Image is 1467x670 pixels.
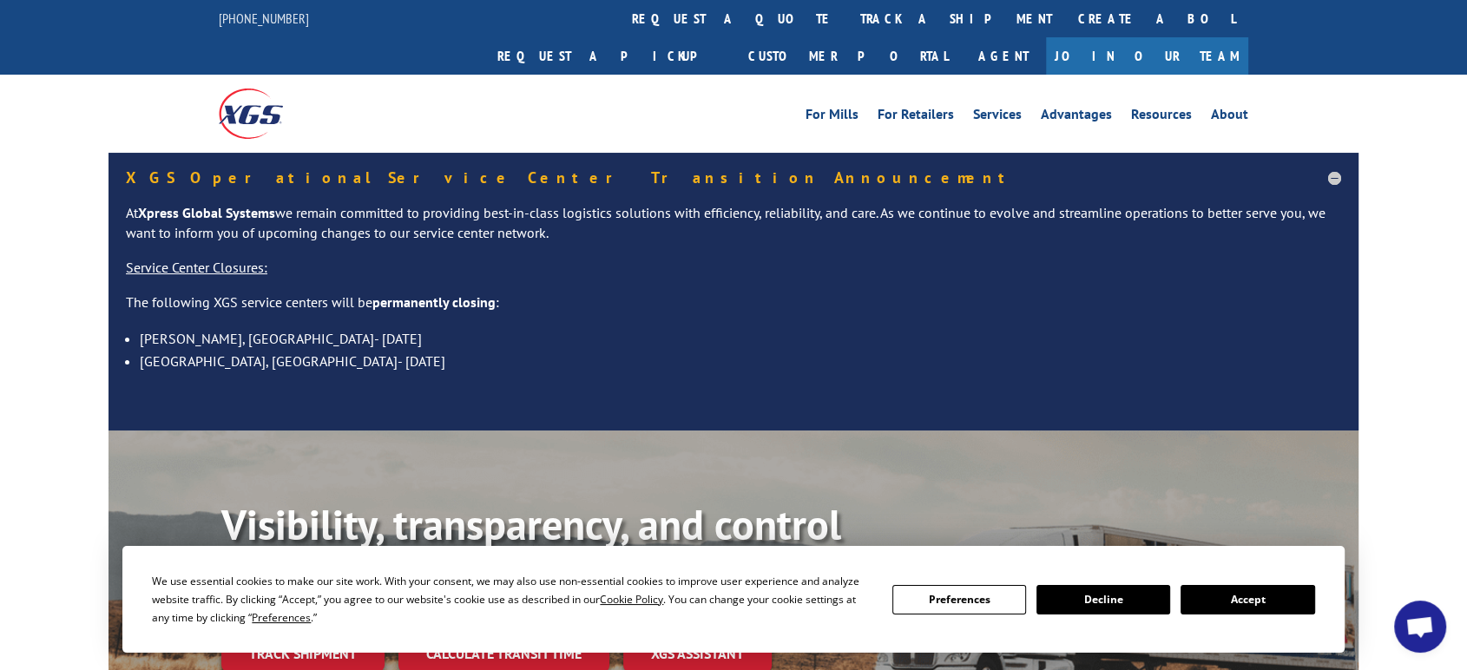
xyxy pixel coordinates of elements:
a: Advantages [1041,108,1112,127]
button: Accept [1181,585,1314,614]
li: [PERSON_NAME], [GEOGRAPHIC_DATA]- [DATE] [140,327,1341,350]
div: We use essential cookies to make our site work. With your consent, we may also use non-essential ... [152,572,871,627]
b: Visibility, transparency, and control for your entire supply chain. [221,497,841,601]
span: Preferences [252,610,311,625]
span: Cookie Policy [600,592,663,607]
a: Open chat [1394,601,1446,653]
div: Cookie Consent Prompt [122,546,1345,653]
a: Request a pickup [484,37,735,75]
u: Service Center Closures: [126,259,267,276]
button: Preferences [892,585,1026,614]
a: For Mills [806,108,858,127]
a: About [1211,108,1248,127]
a: [PHONE_NUMBER] [219,10,309,27]
button: Decline [1036,585,1170,614]
strong: Xpress Global Systems [138,204,275,221]
a: Resources [1131,108,1192,127]
a: Join Our Team [1046,37,1248,75]
h5: XGS Operational Service Center Transition Announcement [126,170,1341,186]
a: For Retailers [878,108,954,127]
strong: permanently closing [372,293,496,311]
a: Customer Portal [735,37,961,75]
p: The following XGS service centers will be : [126,292,1341,327]
a: Services [973,108,1022,127]
li: [GEOGRAPHIC_DATA], [GEOGRAPHIC_DATA]- [DATE] [140,350,1341,372]
a: Agent [961,37,1046,75]
p: At we remain committed to providing best-in-class logistics solutions with efficiency, reliabilit... [126,203,1341,259]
